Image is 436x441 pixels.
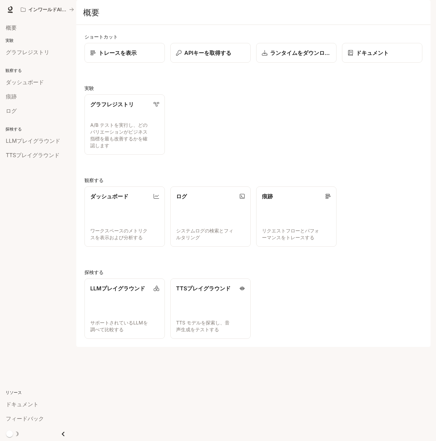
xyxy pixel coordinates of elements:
font: ランタイムをダウンロード [270,49,336,56]
font: インワールドAIデモ [28,6,71,12]
a: ログシステムログの検索とフィルタリング [170,186,251,247]
font: 実験 [84,85,94,91]
a: ドキュメント [342,43,422,63]
font: A/B テストを実行し、どのバリエーションがビジネス指標を最も改善するかを確認します [90,122,147,148]
font: ドキュメント [356,49,389,56]
font: 痕跡 [262,193,273,200]
font: APIキーを取得する [184,49,231,56]
font: リクエストフローとパフォーマンスをトレースする [262,228,319,240]
a: ダッシュボードワークスペースのメトリクスを表示および分析する [84,186,165,247]
font: 探検する [84,269,104,275]
button: すべてのワークスペース [18,3,77,16]
font: 概要 [83,7,99,17]
font: システムログの検索とフィルタリング [176,228,233,240]
font: 観察する [84,177,104,183]
a: TTSプレイグラウンドTTS モデルを探索し、音声生成をテストする [170,278,251,339]
a: 痕跡リクエストフローとパフォーマンスをトレースする [256,186,337,247]
font: LLMプレイグラウンド [90,285,145,292]
font: ダッシュボード [90,193,128,200]
font: ワークスペースのメトリクスを表示および分析する [90,228,147,240]
a: LLMプレイグラウンドサポートされているLLMを調べて比較する [84,278,165,339]
a: トレースを表示 [84,43,165,63]
a: ランタイムをダウンロード [256,43,337,63]
button: APIキーを取得する [170,43,251,63]
font: トレースを表示 [98,49,137,56]
font: サポートされているLLMを調べて比較する [90,320,148,332]
font: TTS モデルを探索し、音声生成をテストする [176,320,230,332]
a: グラフレジストリA/B テストを実行し、どのバリエーションがビジネス指標を最も改善するかを確認します [84,94,165,155]
font: ショートカット [84,34,118,40]
font: ログ [176,193,187,200]
font: TTSプレイグラウンド [176,285,231,292]
font: グラフレジストリ [90,101,134,108]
